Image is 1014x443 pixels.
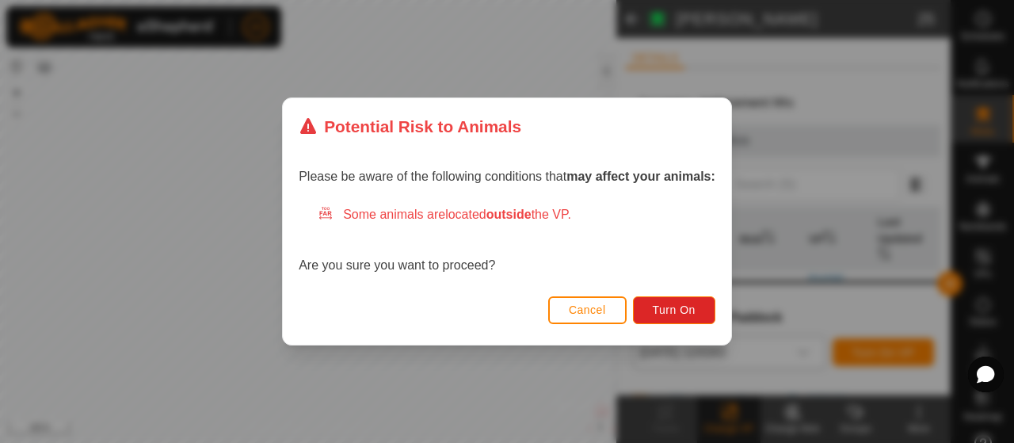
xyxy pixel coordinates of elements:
[318,205,715,224] div: Some animals are
[299,114,521,139] div: Potential Risk to Animals
[566,170,715,183] strong: may affect your animals:
[299,205,715,275] div: Are you sure you want to proceed?
[569,304,606,316] span: Cancel
[445,208,571,221] span: located the VP.
[633,296,715,324] button: Turn On
[548,296,627,324] button: Cancel
[486,208,532,221] strong: outside
[299,170,715,183] span: Please be aware of the following conditions that
[653,304,696,316] span: Turn On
